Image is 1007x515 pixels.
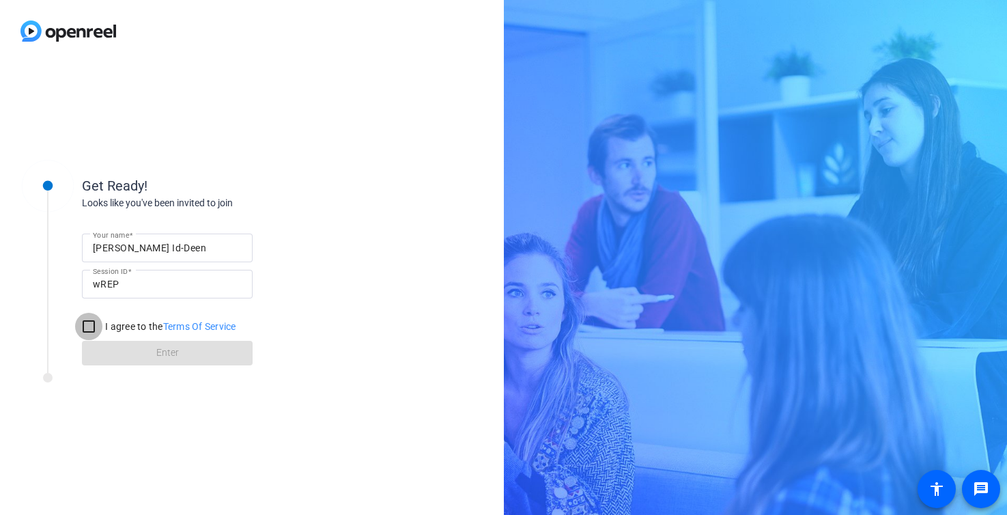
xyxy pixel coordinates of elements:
[93,267,128,275] mat-label: Session ID
[163,321,236,332] a: Terms Of Service
[82,196,355,210] div: Looks like you've been invited to join
[93,231,129,239] mat-label: Your name
[973,481,989,497] mat-icon: message
[82,176,355,196] div: Get Ready!
[928,481,945,497] mat-icon: accessibility
[102,320,236,333] label: I agree to the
